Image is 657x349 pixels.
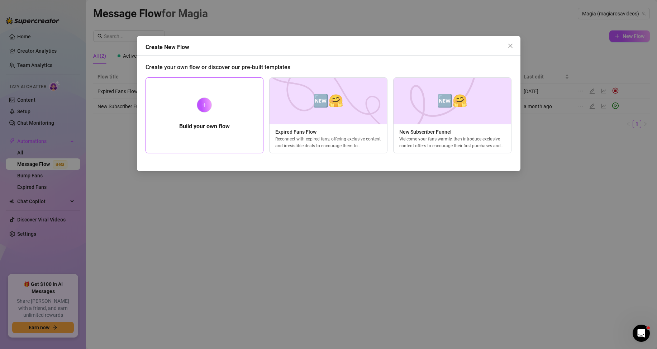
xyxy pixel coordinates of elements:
div: Reconnect with expired fans, offering exclusive content and irresistible deals to encourage them ... [270,136,387,149]
span: Create your own flow or discover our pre-built templates [146,64,290,71]
h5: Build your own flow [179,122,230,131]
div: Create New Flow [146,43,520,52]
button: Close [505,40,516,52]
span: 🆕🤗 [313,91,343,110]
span: 🆕🤗 [437,91,467,110]
span: close [508,43,513,49]
span: Close [505,43,516,49]
iframe: Intercom live chat [633,325,650,342]
div: Welcome your fans warmly, then introduce exclusive content offers to encourage their first purcha... [394,136,511,149]
span: New Subscriber Funnel [394,128,511,136]
span: plus [202,102,207,107]
span: Expired Fans Flow [270,128,387,136]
